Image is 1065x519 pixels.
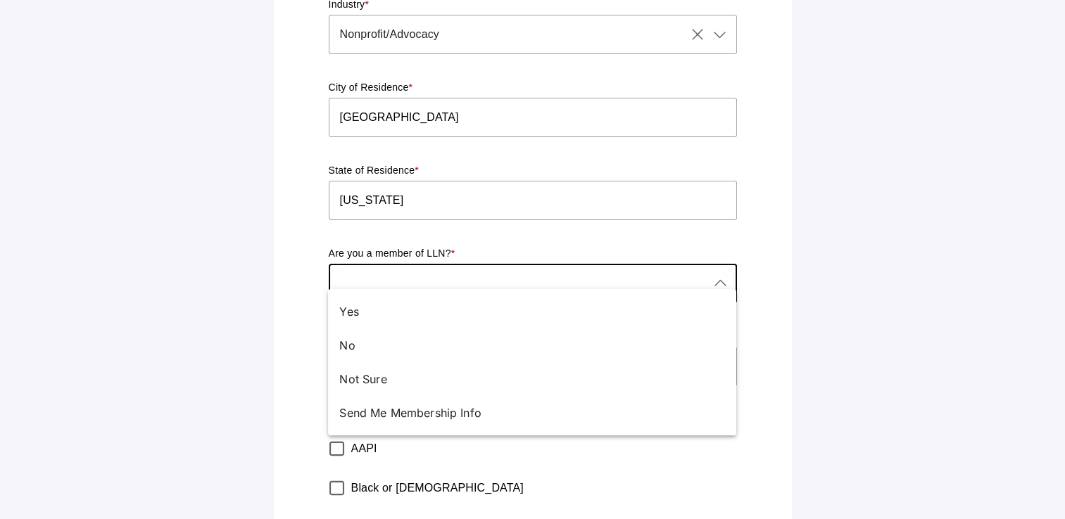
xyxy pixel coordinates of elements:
label: AAPI [351,429,377,468]
i: Clear [689,26,706,43]
p: City of Residence [329,81,737,95]
p: Are you a member of LLN? [329,247,737,261]
p: Which generation do you identify with? [329,330,737,344]
span: Nonprofit/Advocacy [340,26,439,43]
p: Which ethnicity do you identify with? [329,413,737,427]
p: State of Residence [329,164,737,178]
label: Black or [DEMOGRAPHIC_DATA] [351,468,524,508]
